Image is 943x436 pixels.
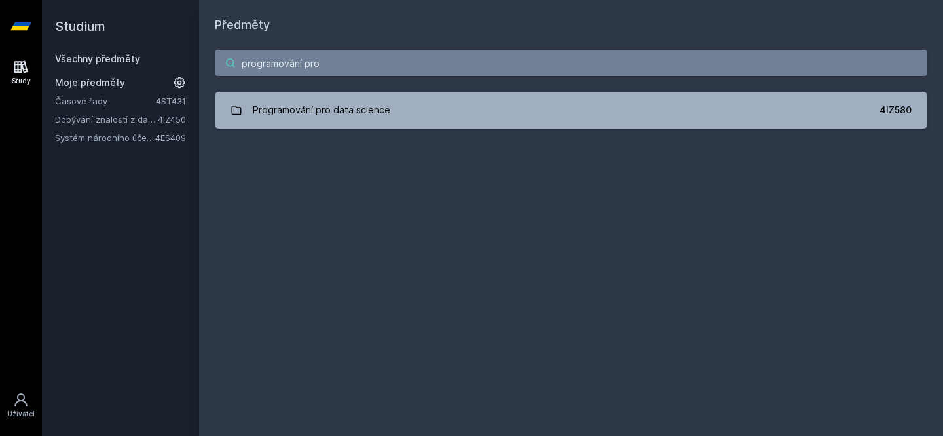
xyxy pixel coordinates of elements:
a: Časové řady [55,94,156,108]
div: Programování pro data science [253,97,390,123]
span: Moje předměty [55,76,125,89]
a: Programování pro data science 4IZ580 [215,92,927,129]
h1: Předměty [215,16,927,34]
a: 4IZ450 [158,114,186,125]
div: Study [12,76,31,86]
a: 4ST431 [156,96,186,106]
a: 4ES409 [155,132,186,143]
a: Dobývání znalostí z databází [55,113,158,126]
a: Všechny předměty [55,53,140,64]
input: Název nebo ident předmětu… [215,50,927,76]
div: Uživatel [7,409,35,419]
a: Study [3,52,39,92]
a: Uživatel [3,386,39,426]
div: 4IZ580 [879,104,912,117]
a: Systém národního účetnictví a rozbory [55,131,155,144]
